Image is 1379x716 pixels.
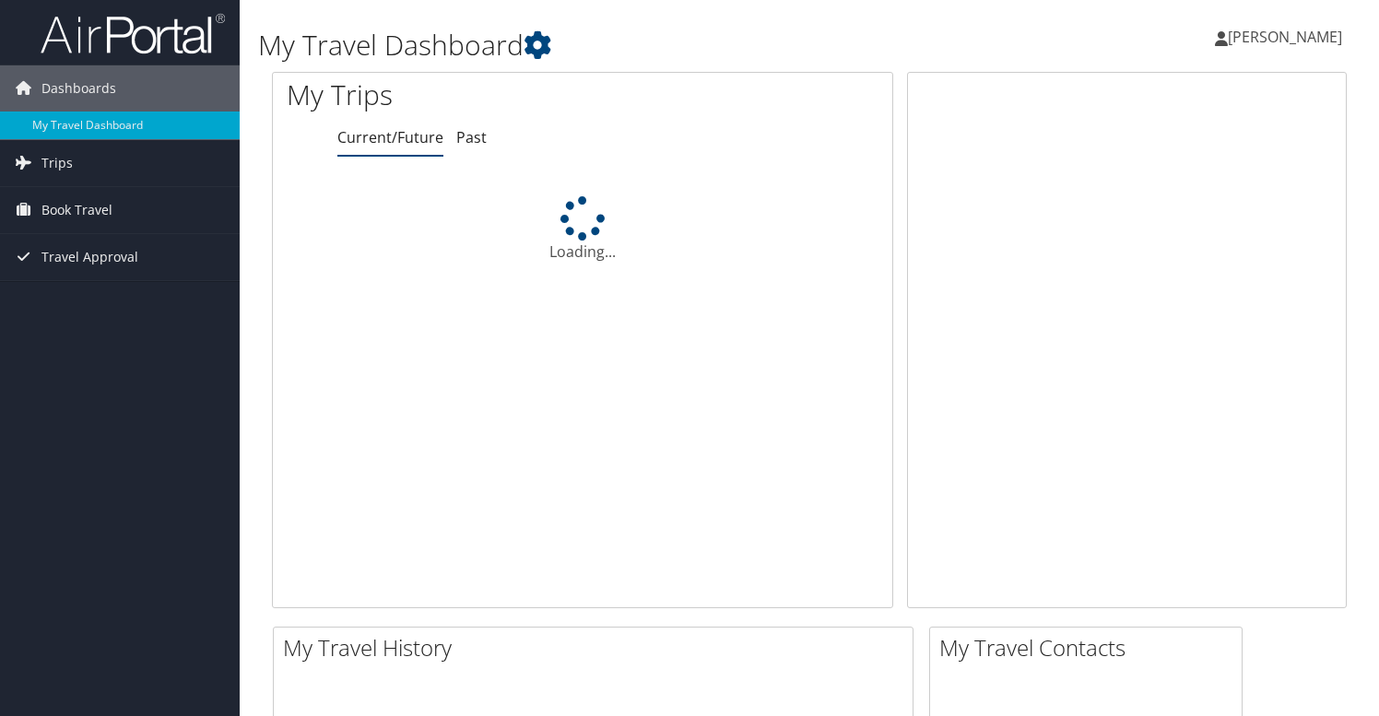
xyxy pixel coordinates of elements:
span: Trips [41,140,73,186]
h2: My Travel History [283,632,913,663]
h1: My Travel Dashboard [258,26,993,65]
span: Dashboards [41,65,116,112]
a: [PERSON_NAME] [1215,9,1361,65]
img: airportal-logo.png [41,12,225,55]
span: Travel Approval [41,234,138,280]
div: Loading... [273,196,892,263]
h2: My Travel Contacts [939,632,1242,663]
h1: My Trips [287,76,620,114]
a: Current/Future [337,127,443,147]
span: [PERSON_NAME] [1228,27,1342,47]
a: Past [456,127,487,147]
span: Book Travel [41,187,112,233]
